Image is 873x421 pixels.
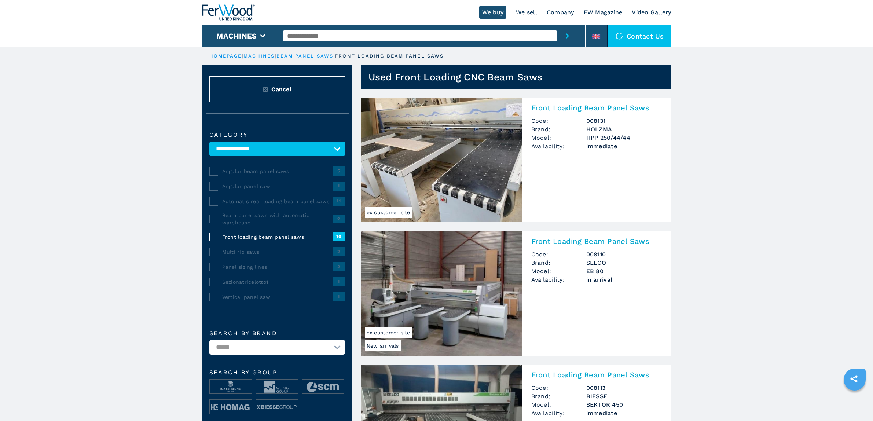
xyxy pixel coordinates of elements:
[516,9,537,16] a: We sell
[586,409,663,417] span: immediate
[531,409,586,417] span: Availability:
[209,370,345,376] span: Search by group
[222,212,333,226] span: Beam panel saws with automatic warehouse
[531,103,663,112] h2: Front Loading Beam Panel Saws
[586,142,663,150] span: immediate
[333,247,345,256] span: 2
[333,197,345,205] span: 11
[209,53,242,59] a: HOMEPAGE
[608,25,671,47] div: Contact us
[210,380,252,394] img: image
[531,392,586,400] span: Brand:
[586,392,663,400] h3: BIESSE
[216,32,257,40] button: Machines
[557,25,577,47] button: submit-button
[333,232,345,241] span: 16
[616,32,623,40] img: Contact us
[335,53,444,59] p: front loading beam panel saws
[531,259,586,267] span: Brand:
[842,388,868,415] iframe: Chat
[586,267,663,275] h3: EB 80
[361,98,522,222] img: Front Loading Beam Panel Saws HOLZMA HPP 250/44/44
[531,142,586,150] span: Availability:
[531,117,586,125] span: Code:
[531,125,586,133] span: Brand:
[302,380,344,394] img: image
[202,4,255,21] img: Ferwood
[333,182,345,190] span: 1
[256,400,298,414] img: image
[479,6,507,19] a: We buy
[632,9,671,16] a: Video Gallery
[584,9,623,16] a: FW Magazine
[531,370,663,379] h2: Front Loading Beam Panel Saws
[586,275,663,284] span: in arrival
[222,263,333,271] span: Panel sizing lines
[586,117,663,125] h3: 008131
[361,231,522,356] img: Front Loading Beam Panel Saws SELCO EB 80
[243,53,275,59] a: machines
[547,9,574,16] a: Company
[333,262,345,271] span: 2
[368,71,543,83] h1: Used Front Loading CNC Beam Saws
[365,207,412,218] span: ex customer site
[333,292,345,301] span: 1
[222,183,333,190] span: Angular panel saw
[222,198,333,205] span: Automatic rear loading beam panel saws
[361,231,671,356] a: Front Loading Beam Panel Saws SELCO EB 80New arrivalsex customer siteFront Loading Beam Panel Saw...
[209,76,345,102] button: ResetCancel
[209,132,345,138] label: Category
[586,250,663,259] h3: 008110
[361,98,671,222] a: Front Loading Beam Panel Saws HOLZMA HPP 250/44/44ex customer siteFront Loading Beam Panel SawsCo...
[531,250,586,259] span: Code:
[845,370,863,388] a: sharethis
[586,133,663,142] h3: HPP 250/44/44
[222,233,333,241] span: Front loading beam panel saws
[586,259,663,267] h3: SELCO
[263,87,268,92] img: Reset
[242,53,243,59] span: |
[276,53,334,59] a: beam panel saws
[531,400,586,409] span: Model:
[222,248,333,256] span: Multi rip saws
[271,85,291,94] span: Cancel
[256,380,298,394] img: image
[586,125,663,133] h3: HOLZMA
[531,133,586,142] span: Model:
[365,327,412,338] span: ex customer site
[333,53,335,59] span: |
[531,384,586,392] span: Code:
[333,277,345,286] span: 1
[586,384,663,392] h3: 008113
[209,330,345,336] label: Search by brand
[222,278,333,286] span: Sezionatricelotto1
[210,400,252,414] img: image
[531,267,586,275] span: Model:
[333,166,345,175] span: 5
[275,53,276,59] span: |
[531,237,663,246] h2: Front Loading Beam Panel Saws
[222,168,333,175] span: Angular beam panel saws
[333,215,345,223] span: 2
[531,275,586,284] span: Availability:
[586,400,663,409] h3: SEKTOR 450
[222,293,333,301] span: Vertical panel saw
[365,340,401,351] span: New arrivals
